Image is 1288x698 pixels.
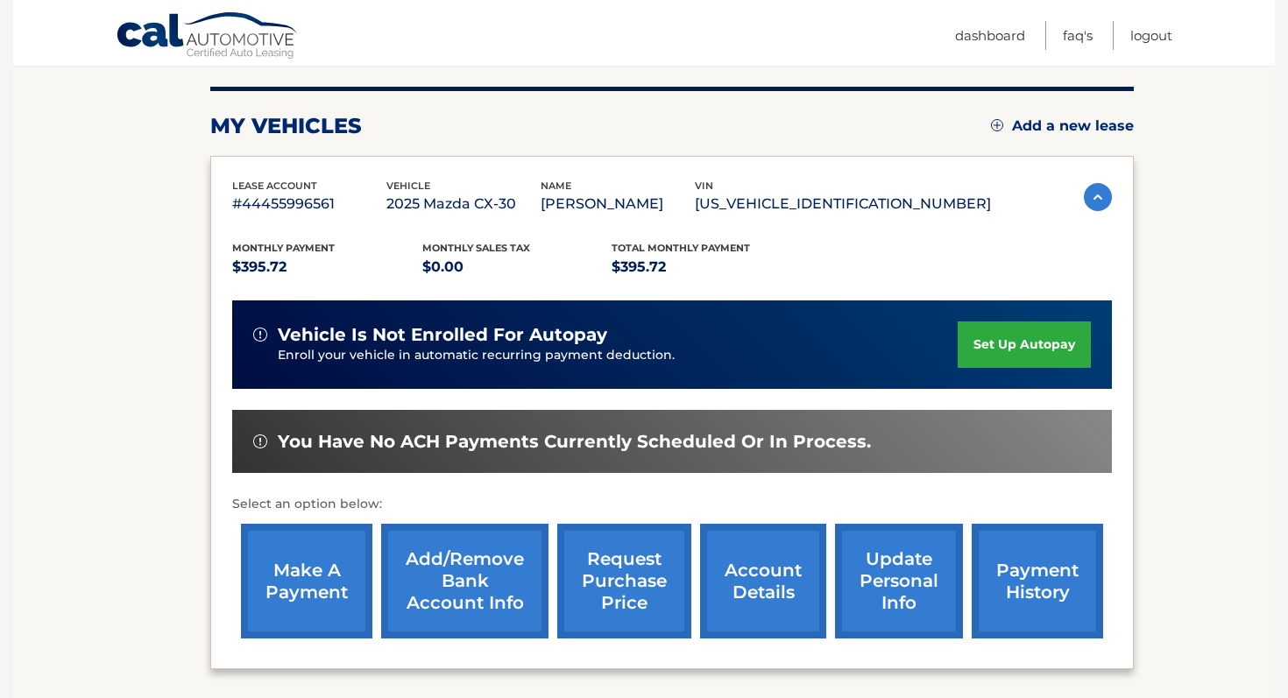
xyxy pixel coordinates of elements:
span: Monthly Payment [232,242,335,254]
p: Enroll your vehicle in automatic recurring payment deduction. [278,346,958,365]
a: update personal info [835,524,963,638]
a: Logout [1130,21,1172,50]
a: Add/Remove bank account info [381,524,548,638]
span: vin [695,180,713,192]
a: FAQ's [1063,21,1093,50]
a: Dashboard [955,21,1025,50]
p: #44455996561 [232,192,386,216]
span: Total Monthly Payment [612,242,750,254]
img: alert-white.svg [253,434,267,448]
span: lease account [232,180,317,192]
p: [PERSON_NAME] [541,192,695,216]
span: vehicle [386,180,430,192]
a: account details [700,524,826,638]
p: [US_VEHICLE_IDENTIFICATION_NUMBER] [695,192,991,216]
a: Cal Automotive [116,11,300,62]
img: accordion-active.svg [1084,183,1112,211]
span: name [541,180,571,192]
span: Monthly sales Tax [422,242,530,254]
span: You have no ACH payments currently scheduled or in process. [278,431,871,453]
a: make a payment [241,524,372,638]
p: $0.00 [422,255,612,279]
p: Select an option below: [232,494,1112,515]
p: $395.72 [232,255,422,279]
a: set up autopay [958,321,1091,368]
a: payment history [972,524,1103,638]
img: add.svg [991,119,1003,131]
a: Add a new lease [991,117,1134,135]
p: $395.72 [612,255,802,279]
p: 2025 Mazda CX-30 [386,192,541,216]
span: vehicle is not enrolled for autopay [278,324,607,346]
a: request purchase price [557,524,691,638]
h2: my vehicles [210,113,362,139]
img: alert-white.svg [253,328,267,342]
